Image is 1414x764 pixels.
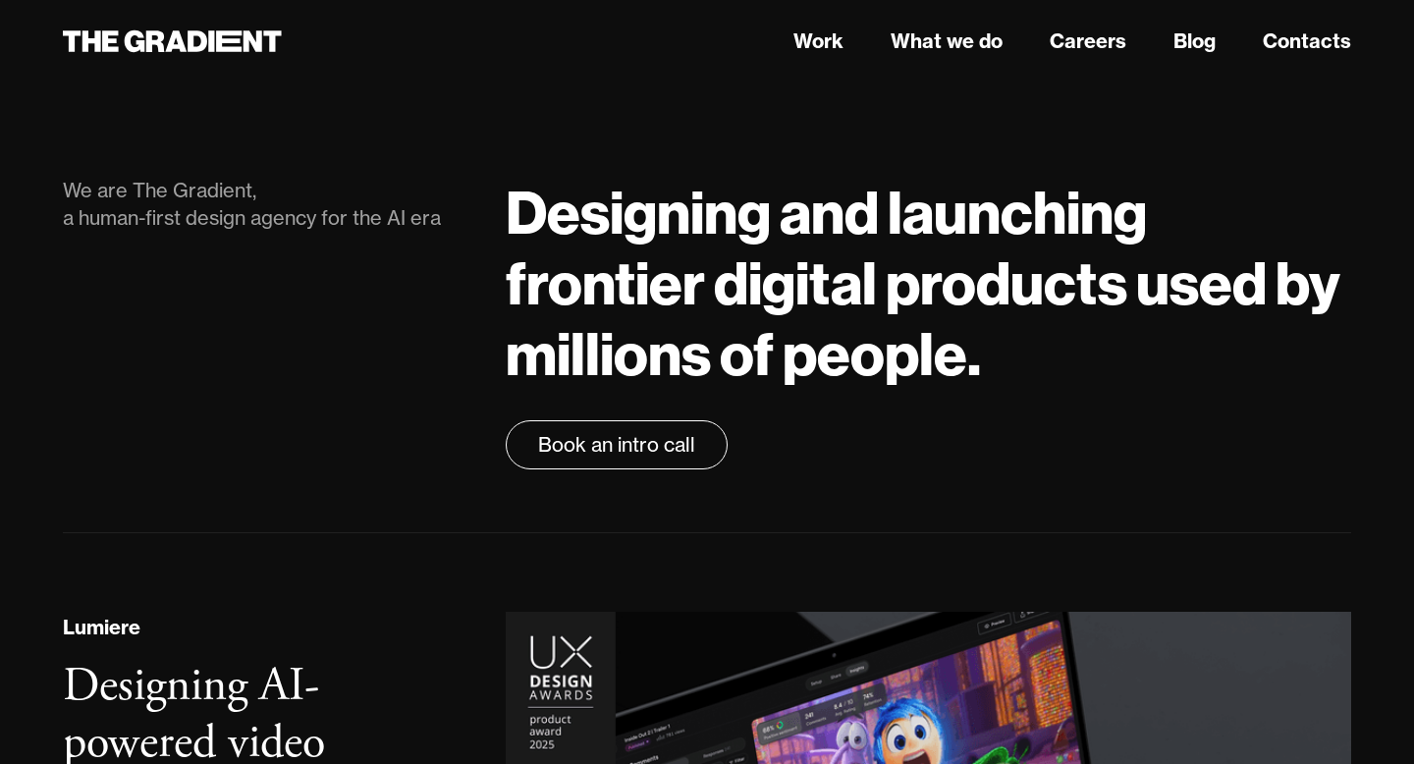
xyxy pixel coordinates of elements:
[506,420,728,469] a: Book an intro call
[793,27,843,56] a: Work
[63,613,140,642] div: Lumiere
[1050,27,1126,56] a: Careers
[1173,27,1216,56] a: Blog
[891,27,1003,56] a: What we do
[1263,27,1351,56] a: Contacts
[506,177,1351,389] h1: Designing and launching frontier digital products used by millions of people.
[63,177,466,232] div: We are The Gradient, a human-first design agency for the AI era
